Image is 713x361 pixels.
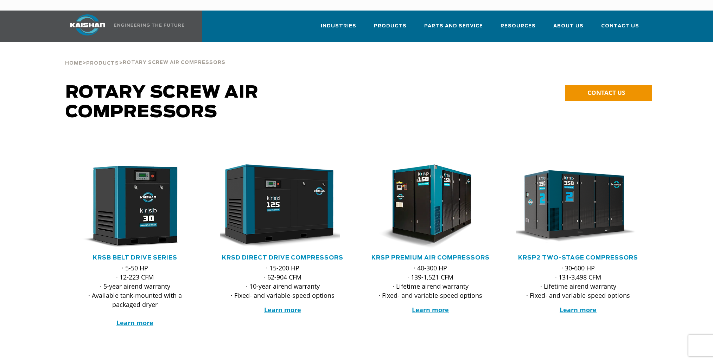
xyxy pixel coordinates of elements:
[518,255,638,261] a: KRSP2 Two-Stage Compressors
[601,17,639,41] a: Contact Us
[65,61,82,66] span: Home
[321,22,356,30] span: Industries
[65,42,225,69] div: > >
[67,164,192,249] img: krsb30
[123,60,225,65] span: Rotary Screw Air Compressors
[516,164,641,249] div: krsp350
[61,14,114,35] img: kaishan logo
[501,22,536,30] span: Resources
[65,60,82,66] a: Home
[565,85,652,101] a: CONTACT US
[424,22,483,30] span: Parts and Service
[264,306,301,314] a: Learn more
[220,164,345,249] div: krsd125
[412,306,449,314] a: Learn more
[374,22,407,30] span: Products
[116,319,153,327] a: Learn more
[93,255,177,261] a: KRSB Belt Drive Series
[510,164,636,249] img: krsp350
[61,11,186,42] a: Kaishan USA
[368,164,493,249] div: krsp150
[560,306,597,314] a: Learn more
[215,164,340,249] img: krsd125
[114,24,184,27] img: Engineering the future
[553,22,584,30] span: About Us
[501,17,536,41] a: Resources
[363,164,488,249] img: krsp150
[72,263,198,327] p: · 5-50 HP · 12-223 CFM · 5-year airend warranty · Available tank-mounted with a packaged dryer
[368,263,493,300] p: · 40-300 HP · 139-1,521 CFM · Lifetime airend warranty · Fixed- and variable-speed options
[65,84,259,121] span: Rotary Screw Air Compressors
[222,255,343,261] a: KRSD Direct Drive Compressors
[72,164,198,249] div: krsb30
[516,263,641,300] p: · 30-600 HP · 131-3,498 CFM · Lifetime airend warranty · Fixed- and variable-speed options
[601,22,639,30] span: Contact Us
[374,17,407,41] a: Products
[86,61,119,66] span: Products
[587,88,625,97] span: CONTACT US
[321,17,356,41] a: Industries
[424,17,483,41] a: Parts and Service
[553,17,584,41] a: About Us
[220,263,345,300] p: · 15-200 HP · 62-904 CFM · 10-year airend warranty · Fixed- and variable-speed options
[86,60,119,66] a: Products
[371,255,490,261] a: KRSP Premium Air Compressors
